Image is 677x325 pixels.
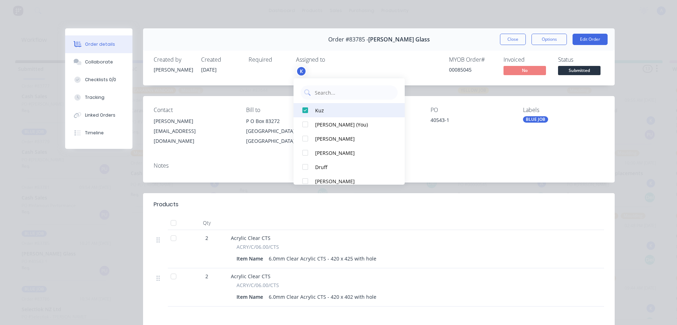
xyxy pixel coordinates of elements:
[249,56,288,63] div: Required
[237,243,279,251] span: ACRY/C/06.00/CTS
[65,89,132,106] button: Tracking
[65,35,132,53] button: Order details
[449,66,495,73] div: 00085045
[85,94,104,101] div: Tracking
[315,178,390,185] div: [PERSON_NAME]
[231,273,271,280] span: Acrylic Clear CTS
[85,130,104,136] div: Timeline
[449,56,495,63] div: MYOB Order #
[246,136,327,146] div: [GEOGRAPHIC_DATA], 0652
[266,292,379,302] div: 6.0mm Clear Acrylic CTS - 420 x 402 with hole
[531,34,567,45] button: Options
[266,253,379,264] div: 6.0mm Clear Acrylic CTS - 420 x 425 with hole
[558,56,604,63] div: Status
[504,66,546,75] span: No
[205,234,208,242] span: 2
[500,34,526,45] button: Close
[205,273,208,280] span: 2
[154,126,235,146] div: [EMAIL_ADDRESS][DOMAIN_NAME]
[85,59,113,65] div: Collaborate
[523,116,548,123] div: BLUE JOB
[315,135,390,142] div: [PERSON_NAME]
[558,66,601,77] button: Submitted
[154,116,235,146] div: [PERSON_NAME][EMAIL_ADDRESS][DOMAIN_NAME]
[315,163,390,171] div: Druff
[65,53,132,71] button: Collaborate
[154,56,193,63] div: Created by
[246,116,327,136] div: P O Box 83272 [GEOGRAPHIC_DATA]
[296,56,367,63] div: Assigned to
[201,56,240,63] div: Created
[65,124,132,142] button: Timeline
[294,174,405,188] button: [PERSON_NAME]
[65,106,132,124] button: Linked Orders
[65,71,132,89] button: Checklists 0/0
[237,281,279,289] span: ACRY/C/06.00/CTS
[296,66,307,77] button: K
[294,131,405,146] button: [PERSON_NAME]
[558,66,601,75] span: Submitted
[201,66,217,73] span: [DATE]
[294,103,405,117] button: Kuz
[85,112,115,118] div: Linked Orders
[431,107,512,113] div: PO
[154,107,235,113] div: Contact
[237,292,266,302] div: Item Name
[523,107,604,113] div: Labels
[85,77,116,83] div: Checklists 0/0
[294,146,405,160] button: [PERSON_NAME]
[85,41,115,47] div: Order details
[328,36,368,43] span: Order #83785 -
[154,66,193,73] div: [PERSON_NAME]
[154,162,604,169] div: Notes
[314,85,394,100] input: Search...
[315,121,390,128] div: [PERSON_NAME] (You)
[504,56,550,63] div: Invoiced
[573,34,608,45] button: Edit Order
[237,253,266,264] div: Item Name
[186,216,228,230] div: Qty
[315,149,390,157] div: [PERSON_NAME]
[315,107,390,114] div: Kuz
[368,36,430,43] span: [PERSON_NAME] Glass
[231,235,271,241] span: Acrylic Clear CTS
[246,116,327,146] div: P O Box 83272 [GEOGRAPHIC_DATA][GEOGRAPHIC_DATA], 0652
[294,160,405,174] button: Druff
[154,200,178,209] div: Products
[246,107,327,113] div: Bill to
[294,117,405,131] button: [PERSON_NAME] (You)
[154,116,235,126] div: [PERSON_NAME]
[431,116,512,126] div: 40543-1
